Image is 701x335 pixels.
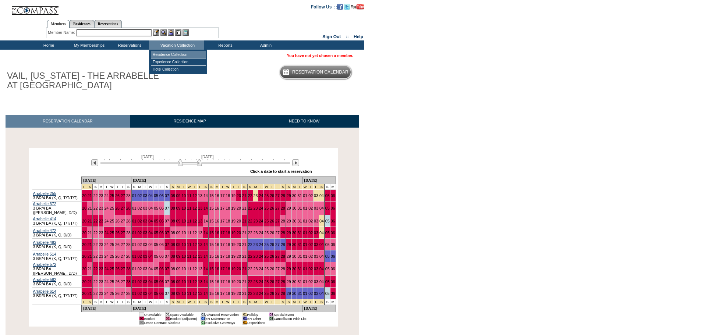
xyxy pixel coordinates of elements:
[275,193,280,198] a: 27
[303,219,307,223] a: 01
[249,115,359,128] a: NEED TO KNOW
[99,193,103,198] a: 23
[148,219,153,223] a: 04
[215,206,219,210] a: 16
[231,242,236,247] a: 19
[308,193,313,198] a: 02
[159,193,164,198] a: 06
[275,254,280,259] a: 27
[132,254,137,259] a: 01
[192,242,197,247] a: 12
[308,231,313,235] a: 02
[115,193,120,198] a: 26
[138,219,142,223] a: 02
[33,217,56,221] a: Arrabelle 414
[187,254,191,259] a: 11
[33,252,56,256] a: Arrabelle 514
[281,242,285,247] a: 28
[215,242,219,247] a: 16
[154,231,158,235] a: 05
[226,219,230,223] a: 18
[215,254,219,259] a: 16
[308,206,313,210] a: 02
[6,115,130,128] a: RESERVATION CALENDAR
[115,242,120,247] a: 26
[331,193,335,198] a: 06
[159,206,164,210] a: 06
[88,231,92,235] a: 21
[287,219,291,223] a: 29
[248,206,252,210] a: 22
[187,242,191,247] a: 11
[198,242,202,247] a: 13
[143,206,147,210] a: 03
[115,206,120,210] a: 26
[287,193,291,198] a: 29
[297,193,302,198] a: 31
[88,193,92,198] a: 21
[165,242,169,247] a: 07
[187,219,191,223] a: 11
[322,34,341,39] a: Sign Out
[138,206,142,210] a: 02
[110,231,114,235] a: 25
[337,4,343,8] a: Become our fan on Facebook
[325,193,330,198] a: 05
[181,206,186,210] a: 10
[281,254,285,259] a: 28
[93,254,98,259] a: 22
[287,242,291,247] a: 29
[176,206,181,210] a: 09
[104,193,109,198] a: 24
[297,242,302,247] a: 31
[344,4,350,10] img: Follow us on Twitter
[176,254,181,259] a: 09
[143,219,147,223] a: 03
[88,254,92,259] a: 21
[93,231,98,235] a: 22
[121,193,125,198] a: 27
[303,206,307,210] a: 01
[165,219,169,223] a: 07
[270,254,274,259] a: 26
[176,231,181,235] a: 09
[337,4,343,10] img: Become our fan on Facebook
[226,242,230,247] a: 18
[126,231,131,235] a: 28
[254,254,258,259] a: 23
[242,242,247,247] a: 21
[314,193,318,198] a: 03
[237,242,241,247] a: 20
[143,193,147,198] a: 03
[138,231,142,235] a: 02
[47,20,70,28] a: Members
[203,254,208,259] a: 14
[203,193,208,198] a: 14
[275,219,280,223] a: 27
[70,20,94,28] a: Residences
[297,231,302,235] a: 31
[148,231,153,235] a: 04
[226,206,230,210] a: 18
[148,206,153,210] a: 04
[220,231,224,235] a: 17
[132,193,137,198] a: 01
[242,231,247,235] a: 21
[231,231,236,235] a: 19
[192,254,197,259] a: 12
[198,219,202,223] a: 13
[93,206,98,210] a: 22
[220,219,224,223] a: 17
[287,231,291,235] a: 29
[159,219,164,223] a: 06
[331,231,335,235] a: 06
[110,242,114,247] a: 25
[198,231,202,235] a: 13
[237,254,241,259] a: 20
[171,231,175,235] a: 08
[33,202,56,206] a: Arrabelle 372
[351,4,364,10] img: Subscribe to our YouTube Channel
[171,193,175,198] a: 08
[344,4,350,8] a: Follow us on Twitter
[181,231,186,235] a: 10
